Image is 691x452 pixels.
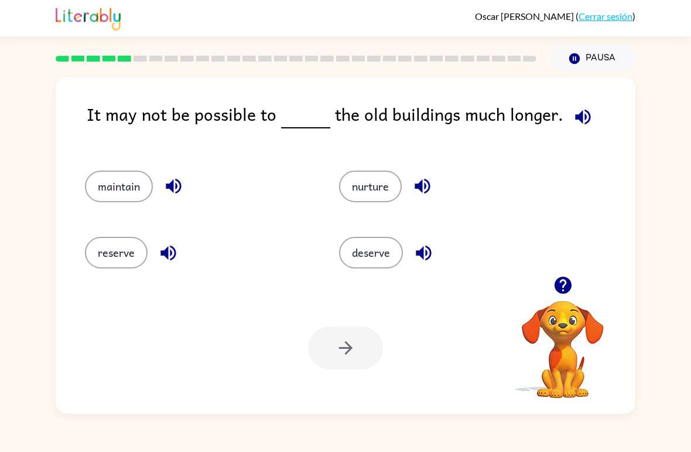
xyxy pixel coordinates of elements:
[475,11,576,22] span: Oscar [PERSON_NAME]
[504,283,621,400] video: Tu navegador debe admitir la reproducción de archivos .mp4 para usar Literably. Intenta usar otro...
[85,237,148,269] button: reserve
[87,101,635,147] div: It may not be possible to the old buildings much longer.
[579,11,632,22] a: Cerrar sesión
[550,45,635,72] button: Pausa
[475,11,635,22] div: ( )
[339,171,402,202] button: nurture
[85,171,153,202] button: maintain
[56,5,121,30] img: Literably
[339,237,403,269] button: deserve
